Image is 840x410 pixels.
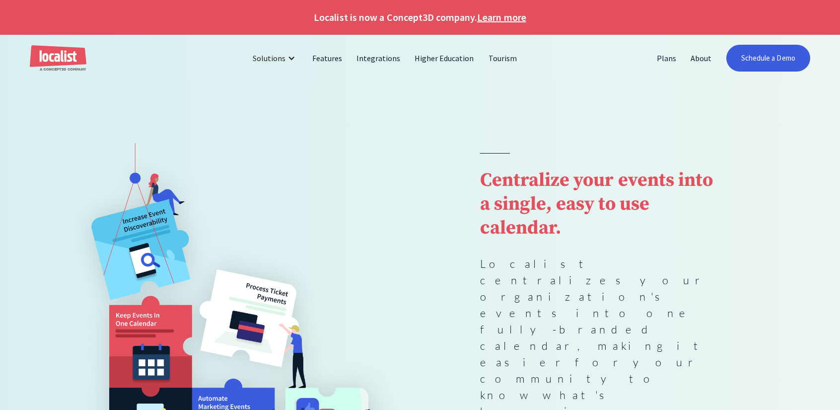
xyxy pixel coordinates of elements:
div: Solutions [253,52,285,64]
a: Integrations [350,46,408,70]
a: Schedule a Demo [726,45,810,72]
a: home [30,45,86,72]
a: Higher Education [408,46,482,70]
strong: Centralize your events into a single, easy to use calendar. [480,168,713,240]
a: Tourism [482,46,524,70]
div: Solutions [245,46,305,70]
a: About [684,46,719,70]
a: Plans [650,46,684,70]
a: Features [305,46,350,70]
a: Learn more [477,10,526,25]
